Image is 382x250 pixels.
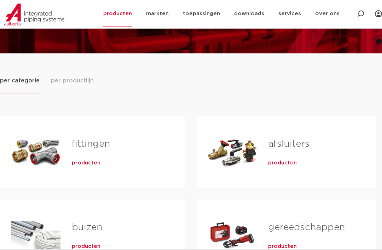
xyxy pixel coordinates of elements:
a: producten [268,243,297,250]
a: fittingen [72,139,110,149]
a: buizen [72,223,102,232]
a: afsluiters [268,139,309,149]
a: producten [268,159,297,167]
a: producten [72,159,100,167]
span: per productlijn [51,76,94,85]
a: producten [72,243,100,250]
a: gereedschappen [268,223,345,232]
